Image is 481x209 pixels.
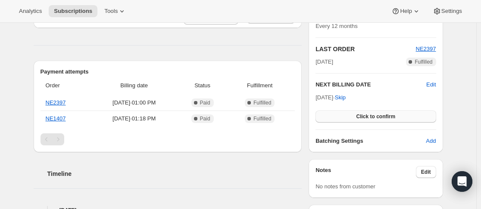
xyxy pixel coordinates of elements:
[356,113,395,120] span: Click to confirm
[253,99,271,106] span: Fulfilled
[315,45,415,53] h2: LAST ORDER
[49,5,97,17] button: Subscriptions
[315,111,436,123] button: Click to confirm
[93,114,175,123] span: [DATE] · 01:18 PM
[93,81,175,90] span: Billing date
[315,137,426,145] h6: Batching Settings
[315,166,416,178] h3: Notes
[416,45,436,53] button: NE2397
[441,8,462,15] span: Settings
[41,68,295,76] h2: Payment attempts
[99,5,131,17] button: Tools
[426,80,436,89] button: Edit
[46,115,66,122] a: NE1407
[180,81,225,90] span: Status
[104,8,118,15] span: Tools
[315,94,346,101] span: [DATE] ·
[200,115,210,122] span: Paid
[14,5,47,17] button: Analytics
[54,8,92,15] span: Subscriptions
[335,93,346,102] span: Skip
[41,76,91,95] th: Order
[416,166,436,178] button: Edit
[400,8,412,15] span: Help
[330,91,351,104] button: Skip
[19,8,42,15] span: Analytics
[452,171,472,192] div: Open Intercom Messenger
[230,81,290,90] span: Fulfillment
[47,169,302,178] h2: Timeline
[415,58,432,65] span: Fulfilled
[421,169,431,175] span: Edit
[421,134,441,148] button: Add
[386,5,425,17] button: Help
[315,80,426,89] h2: NEXT BILLING DATE
[315,183,375,190] span: No notes from customer
[426,137,436,145] span: Add
[200,99,210,106] span: Paid
[428,5,467,17] button: Settings
[315,23,358,29] span: Every 12 months
[46,99,66,106] a: NE2397
[315,58,333,66] span: [DATE]
[41,133,295,145] nav: Pagination
[253,115,271,122] span: Fulfilled
[93,98,175,107] span: [DATE] · 01:00 PM
[416,46,436,52] a: NE2397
